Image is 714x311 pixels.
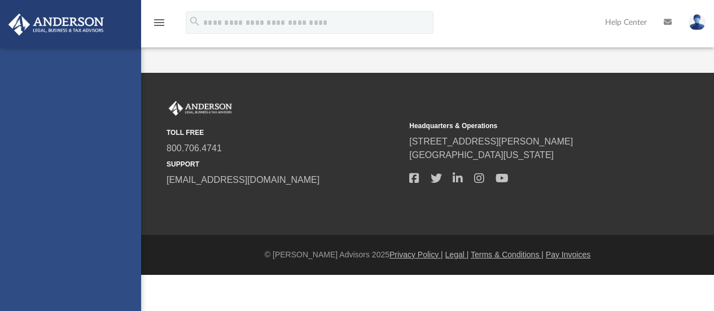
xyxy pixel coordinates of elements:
a: Privacy Policy | [389,250,443,259]
img: User Pic [689,14,706,30]
small: Headquarters & Operations [409,121,644,131]
a: Terms & Conditions | [471,250,544,259]
small: TOLL FREE [167,128,401,138]
a: [GEOGRAPHIC_DATA][US_STATE] [409,150,554,160]
i: menu [152,16,166,29]
img: Anderson Advisors Platinum Portal [167,101,234,116]
div: © [PERSON_NAME] Advisors 2025 [141,249,714,261]
a: Pay Invoices [546,250,590,259]
small: SUPPORT [167,159,401,169]
a: 800.706.4741 [167,143,222,153]
img: Anderson Advisors Platinum Portal [5,14,107,36]
a: Legal | [445,250,469,259]
a: [STREET_ADDRESS][PERSON_NAME] [409,137,573,146]
a: [EMAIL_ADDRESS][DOMAIN_NAME] [167,175,319,185]
i: search [189,15,201,28]
a: menu [152,21,166,29]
